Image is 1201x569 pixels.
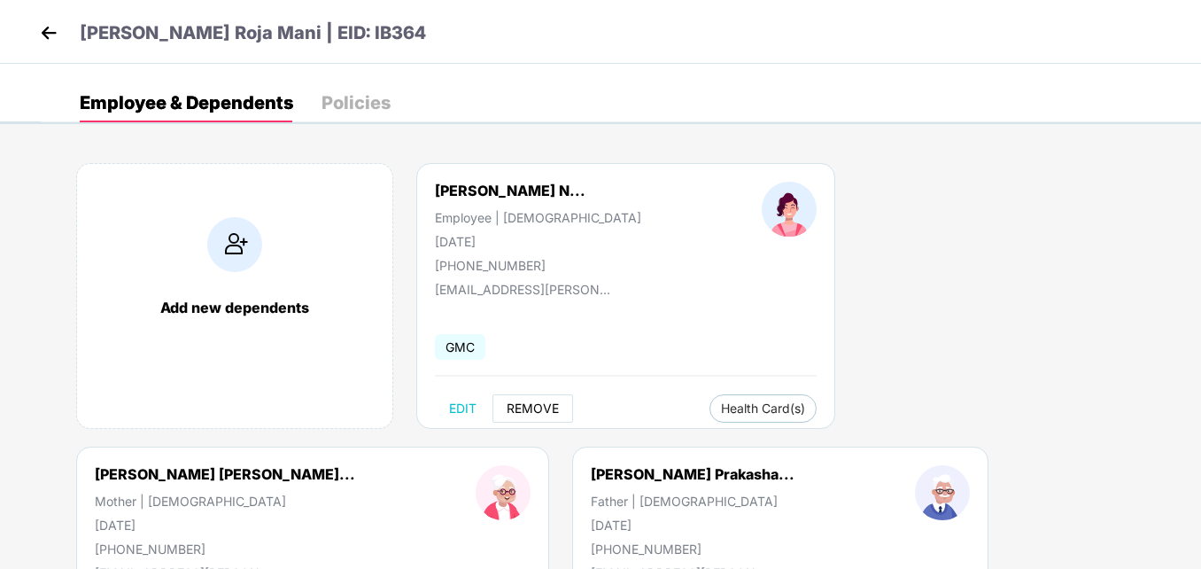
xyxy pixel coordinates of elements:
[449,401,477,416] span: EDIT
[591,465,794,483] div: [PERSON_NAME] Prakasha...
[207,217,262,272] img: addIcon
[435,282,612,297] div: [EMAIL_ADDRESS][PERSON_NAME][DOMAIN_NAME]
[95,299,375,316] div: Add new dependents
[435,182,585,199] div: [PERSON_NAME] N...
[95,465,355,483] div: [PERSON_NAME] [PERSON_NAME]...
[322,94,391,112] div: Policies
[80,19,426,47] p: [PERSON_NAME] Roja Mani | EID: IB364
[435,334,485,360] span: GMC
[435,234,641,249] div: [DATE]
[95,542,355,557] div: [PHONE_NUMBER]
[507,401,559,416] span: REMOVE
[476,465,531,520] img: profileImage
[591,542,794,557] div: [PHONE_NUMBER]
[95,518,355,533] div: [DATE]
[95,494,355,509] div: Mother | [DEMOGRAPHIC_DATA]
[435,394,491,423] button: EDIT
[80,94,293,112] div: Employee & Dependents
[915,465,970,520] img: profileImage
[591,494,794,509] div: Father | [DEMOGRAPHIC_DATA]
[721,404,805,413] span: Health Card(s)
[35,19,62,46] img: back
[762,182,817,237] img: profileImage
[492,394,573,423] button: REMOVE
[591,518,794,533] div: [DATE]
[435,258,641,273] div: [PHONE_NUMBER]
[435,210,641,225] div: Employee | [DEMOGRAPHIC_DATA]
[709,394,817,423] button: Health Card(s)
